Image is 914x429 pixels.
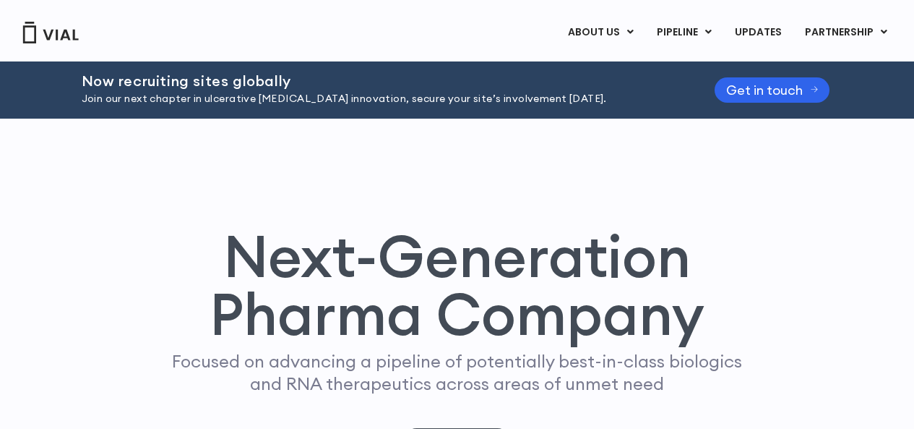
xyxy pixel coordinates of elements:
img: Vial Logo [22,22,79,43]
a: PIPELINEMenu Toggle [645,20,723,45]
p: Join our next chapter in ulcerative [MEDICAL_DATA] innovation, secure your site’s involvement [DA... [82,91,678,107]
a: PARTNERSHIPMenu Toggle [793,20,899,45]
p: Focused on advancing a pipeline of potentially best-in-class biologics and RNA therapeutics acros... [166,350,749,395]
h1: Next-Generation Pharma Company [145,227,770,343]
span: Get in touch [726,85,803,95]
a: Get in touch [715,77,830,103]
a: UPDATES [723,20,793,45]
a: ABOUT USMenu Toggle [556,20,644,45]
h2: Now recruiting sites globally [82,73,678,89]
